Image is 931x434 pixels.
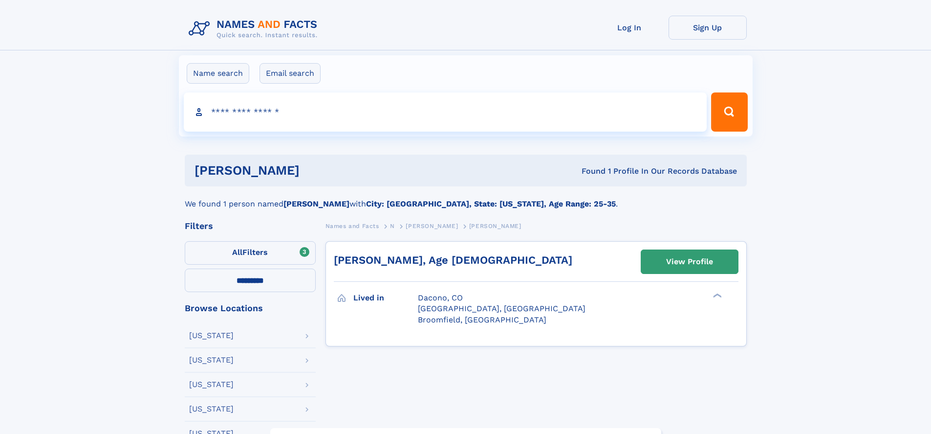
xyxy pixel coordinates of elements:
[711,92,747,132] button: Search Button
[406,220,458,232] a: [PERSON_NAME]
[185,16,325,42] img: Logo Names and Facts
[260,63,321,84] label: Email search
[189,381,234,388] div: [US_STATE]
[590,16,669,40] a: Log In
[418,315,546,324] span: Broomfield, [GEOGRAPHIC_DATA]
[418,293,463,302] span: Dacono, CO
[641,250,738,274] a: View Profile
[366,199,616,208] b: City: [GEOGRAPHIC_DATA], State: [US_STATE], Age Range: 25-35
[187,63,249,84] label: Name search
[440,166,737,177] div: Found 1 Profile In Our Records Database
[185,241,316,265] label: Filters
[185,186,747,210] div: We found 1 person named with .
[189,405,234,413] div: [US_STATE]
[184,92,707,132] input: search input
[195,164,441,177] h1: [PERSON_NAME]
[406,223,458,229] span: [PERSON_NAME]
[390,223,395,229] span: N
[189,356,234,364] div: [US_STATE]
[185,304,316,313] div: Browse Locations
[669,16,747,40] a: Sign Up
[283,199,349,208] b: [PERSON_NAME]
[334,254,572,266] a: [PERSON_NAME], Age [DEMOGRAPHIC_DATA]
[469,223,521,229] span: [PERSON_NAME]
[185,222,316,230] div: Filters
[390,220,395,232] a: N
[418,304,585,313] span: [GEOGRAPHIC_DATA], [GEOGRAPHIC_DATA]
[353,290,418,306] h3: Lived in
[711,293,722,299] div: ❯
[189,332,234,340] div: [US_STATE]
[325,220,379,232] a: Names and Facts
[232,248,242,257] span: All
[666,251,713,273] div: View Profile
